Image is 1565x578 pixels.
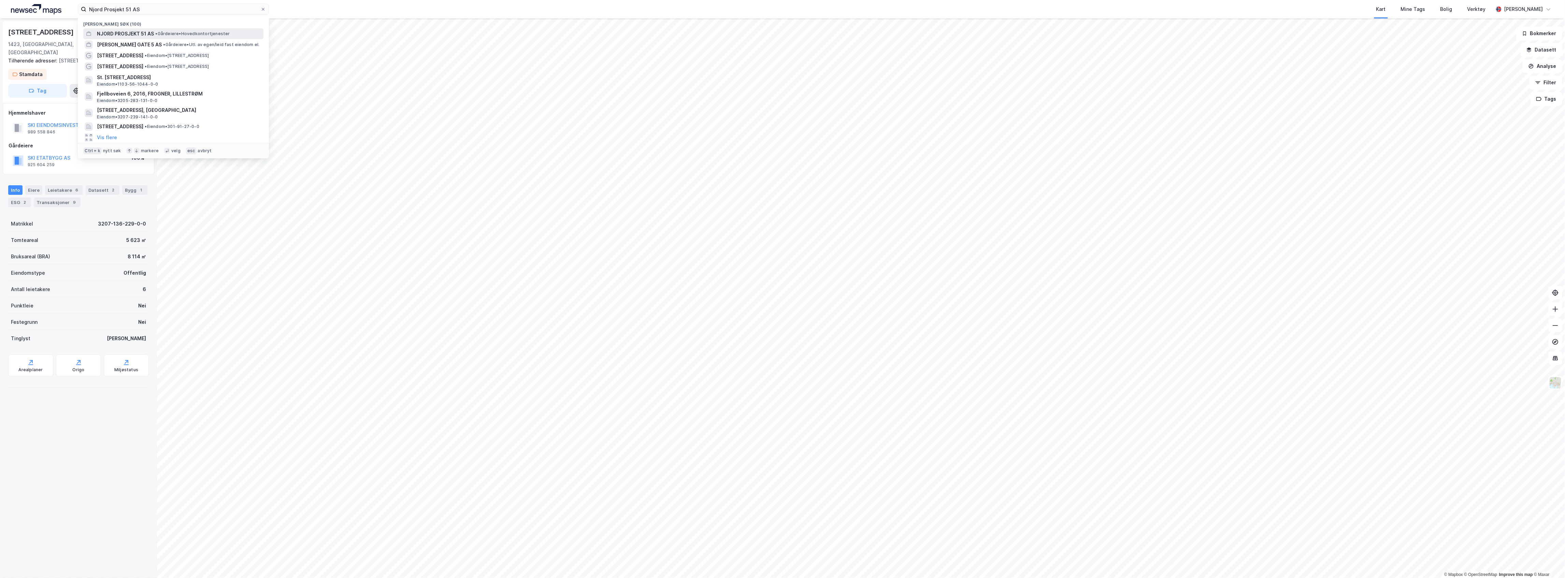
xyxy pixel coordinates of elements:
[71,199,78,206] div: 9
[145,64,209,69] span: Eiendom • [STREET_ADDRESS]
[11,4,61,14] img: logo.a4113a55bc3d86da70a041830d287a7e.svg
[1467,5,1486,13] div: Verktøy
[145,124,199,129] span: Eiendom • 301-91-27-0-0
[8,58,59,63] span: Tilhørende adresser:
[28,162,55,168] div: 925 604 259
[163,42,165,47] span: •
[1531,545,1565,578] iframe: Chat Widget
[1440,5,1452,13] div: Bolig
[97,114,158,120] span: Eiendom • 3207-239-141-0-0
[1530,76,1562,89] button: Filter
[21,199,28,206] div: 2
[198,148,212,154] div: avbryt
[8,185,23,195] div: Info
[155,31,157,36] span: •
[11,318,38,326] div: Festegrunn
[155,31,230,37] span: Gårdeiere • Hovedkontortjenester
[86,185,119,195] div: Datasett
[171,148,181,154] div: velg
[97,106,261,114] span: [STREET_ADDRESS], [GEOGRAPHIC_DATA]
[1376,5,1386,13] div: Kart
[138,187,145,193] div: 1
[97,41,162,49] span: [PERSON_NAME] GATE 5 AS
[97,52,143,60] span: [STREET_ADDRESS]
[9,142,148,150] div: Gårdeiere
[1504,5,1543,13] div: [PERSON_NAME]
[145,53,147,58] span: •
[97,62,143,71] span: [STREET_ADDRESS]
[8,57,143,65] div: [STREET_ADDRESS]
[11,220,33,228] div: Matrikkel
[97,122,143,131] span: [STREET_ADDRESS]
[86,4,260,14] input: Søk på adresse, matrikkel, gårdeiere, leietakere eller personer
[97,98,157,103] span: Eiendom • 3205-283-131-0-0
[97,30,154,38] span: NJORD PROSJEKT 51 AS
[9,109,148,117] div: Hjemmelshaver
[19,70,43,78] div: Stamdata
[1516,27,1562,40] button: Bokmerker
[138,302,146,310] div: Nei
[128,252,146,261] div: 8 114 ㎡
[186,147,197,154] div: esc
[97,82,158,87] span: Eiendom • 1103-56-1044-0-0
[45,185,83,195] div: Leietakere
[124,269,146,277] div: Offentlig
[110,187,117,193] div: 2
[145,53,209,58] span: Eiendom • [STREET_ADDRESS]
[103,148,121,154] div: nytt søk
[11,236,38,244] div: Tomteareal
[73,187,80,193] div: 6
[1464,572,1497,577] a: OpenStreetMap
[1549,376,1562,389] img: Z
[163,42,259,47] span: Gårdeiere • Utl. av egen/leid fast eiendom el.
[138,318,146,326] div: Nei
[122,185,147,195] div: Bygg
[73,367,85,373] div: Origo
[11,285,50,293] div: Antall leietakere
[145,64,147,69] span: •
[11,269,45,277] div: Eiendomstype
[143,285,146,293] div: 6
[78,16,269,28] div: [PERSON_NAME] søk (100)
[1531,545,1565,578] div: Kontrollprogram for chat
[1444,572,1463,577] a: Mapbox
[145,124,147,129] span: •
[107,334,146,343] div: [PERSON_NAME]
[11,334,30,343] div: Tinglyst
[1531,92,1562,106] button: Tags
[141,148,159,154] div: markere
[98,220,146,228] div: 3207-136-229-0-0
[1521,43,1562,57] button: Datasett
[1523,59,1562,73] button: Analyse
[114,367,138,373] div: Miljøstatus
[97,73,261,82] span: St. [STREET_ADDRESS]
[97,90,261,98] span: Fjellboveien 6, 2016, FROGNER, LILLESTRØM
[83,147,102,154] div: Ctrl + k
[8,84,67,98] button: Tag
[8,27,75,38] div: [STREET_ADDRESS]
[28,129,55,135] div: 989 558 846
[97,133,117,142] button: Vis flere
[8,40,105,57] div: 1423, [GEOGRAPHIC_DATA], [GEOGRAPHIC_DATA]
[34,198,81,207] div: Transaksjoner
[1499,572,1533,577] a: Improve this map
[126,236,146,244] div: 5 623 ㎡
[18,367,43,373] div: Arealplaner
[11,302,33,310] div: Punktleie
[8,198,31,207] div: ESG
[1401,5,1425,13] div: Mine Tags
[11,252,50,261] div: Bruksareal (BRA)
[25,185,42,195] div: Eiere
